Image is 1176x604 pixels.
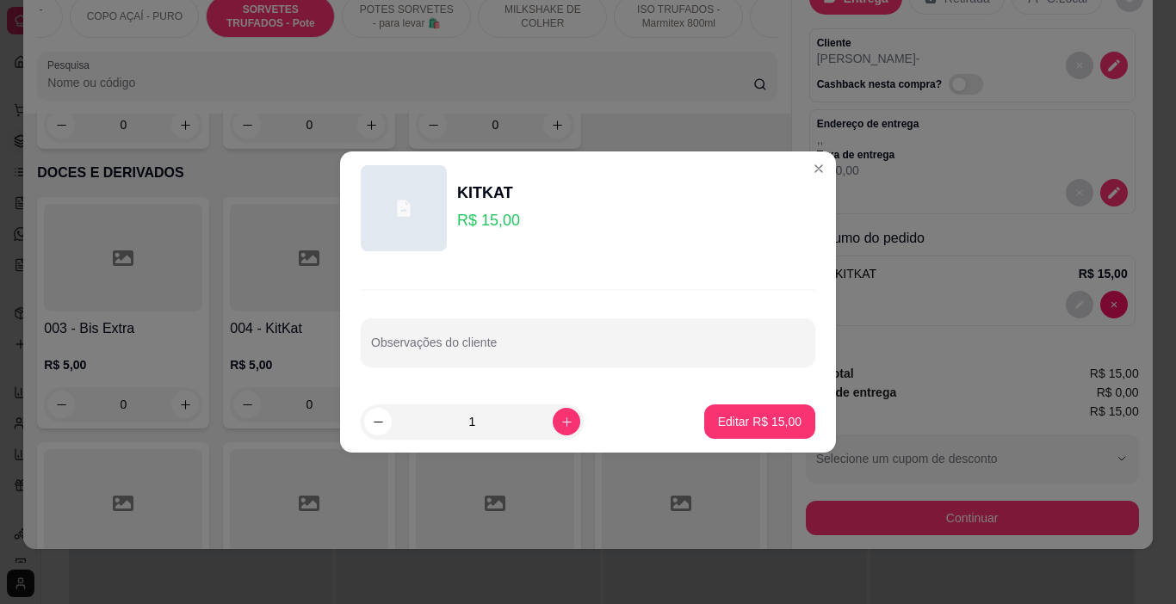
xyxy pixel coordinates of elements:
p: R$ 15,00 [457,208,520,232]
p: Editar R$ 15,00 [718,413,802,430]
button: decrease-product-quantity [364,408,392,435]
div: KITKAT [457,181,520,205]
button: increase-product-quantity [553,408,580,435]
input: Observações do cliente [371,341,805,358]
button: Close [805,155,832,182]
button: Editar R$ 15,00 [704,404,815,439]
